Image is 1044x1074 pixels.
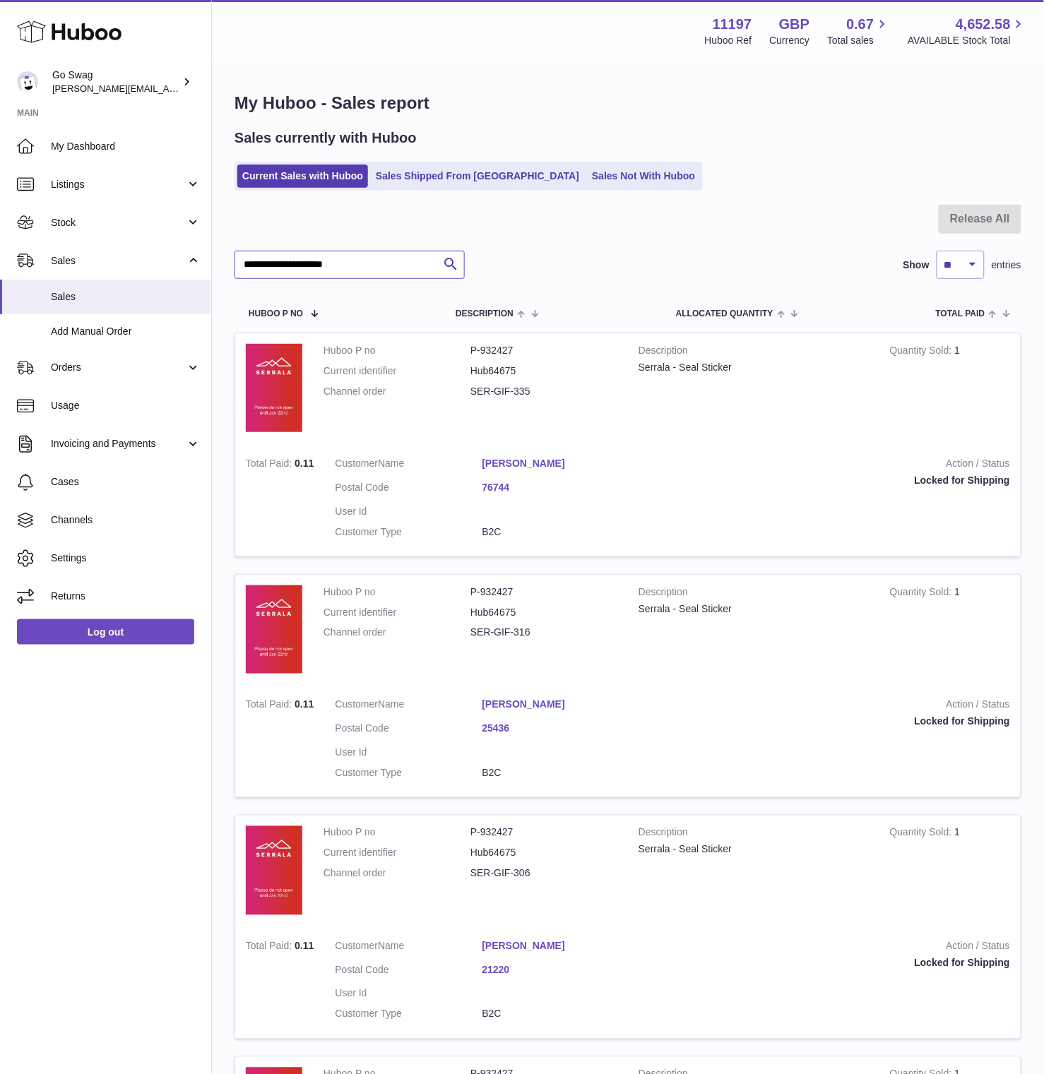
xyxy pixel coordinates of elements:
strong: GBP [779,15,809,34]
span: Settings [51,551,201,565]
dt: Name [336,457,482,474]
span: Channels [51,513,201,527]
strong: Quantity Sold [890,586,955,601]
a: Log out [17,619,194,645]
strong: Description [639,585,869,602]
span: Huboo P no [249,309,303,318]
span: ALLOCATED Quantity [676,309,773,318]
a: 4,652.58 AVAILABLE Stock Total [908,15,1027,47]
div: Locked for Shipping [651,474,1010,487]
span: 0.67 [847,15,874,34]
strong: Total Paid [246,699,295,714]
dt: Huboo P no [324,344,470,357]
td: 1 [879,816,1021,929]
dt: Current identifier [324,364,470,378]
dt: User Id [336,505,482,518]
div: Serrala - Seal Sticker [639,602,869,616]
dt: Postal Code [336,964,482,981]
span: Usage [51,399,201,412]
span: Customer [336,458,379,469]
span: Sales [51,254,186,268]
dt: Current identifier [324,847,470,860]
a: 0.67 Total sales [827,15,890,47]
span: [PERSON_NAME][EMAIL_ADDRESS][DOMAIN_NAME] [52,83,283,94]
td: 1 [879,575,1021,688]
span: 0.11 [295,458,314,469]
img: 111971705051469.png [246,826,302,914]
span: Customer [336,699,379,710]
dd: B2C [482,525,629,539]
div: Huboo Ref [705,34,752,47]
div: Go Swag [52,68,179,95]
a: [PERSON_NAME] [482,940,629,953]
span: Listings [51,178,186,191]
dt: Customer Type [336,767,482,780]
span: Returns [51,590,201,603]
img: 111971705051469.png [246,344,302,432]
strong: Action / Status [651,940,1010,957]
strong: Action / Status [651,698,1010,715]
dd: P-932427 [470,585,617,599]
span: Orders [51,361,186,374]
span: entries [992,258,1021,272]
strong: Description [639,344,869,361]
a: 76744 [482,481,629,494]
dd: Hub64675 [470,606,617,619]
dt: Channel order [324,385,470,398]
div: Currency [770,34,810,47]
a: [PERSON_NAME] [482,457,629,470]
span: Cases [51,475,201,489]
dt: Customer Type [336,525,482,539]
dd: P-932427 [470,826,617,840]
label: Show [903,258,930,272]
span: Stock [51,216,186,229]
span: 4,652.58 [956,15,1011,34]
strong: Total Paid [246,458,295,472]
h1: My Huboo - Sales report [235,92,1021,114]
dt: Current identifier [324,606,470,619]
a: 25436 [482,722,629,736]
div: Locked for Shipping [651,715,1010,729]
dt: User Id [336,987,482,1001]
h2: Sales currently with Huboo [235,129,417,148]
dd: SER-GIF-335 [470,385,617,398]
span: Total paid [936,309,985,318]
img: leigh@goswag.com [17,71,38,93]
dd: Hub64675 [470,364,617,378]
dt: Channel order [324,626,470,639]
span: 0.11 [295,941,314,952]
strong: Action / Status [651,457,1010,474]
dd: Hub64675 [470,847,617,860]
strong: Quantity Sold [890,345,955,359]
div: Serrala - Seal Sticker [639,843,869,857]
a: 21220 [482,964,629,977]
dd: SER-GIF-316 [470,626,617,639]
dd: B2C [482,767,629,780]
span: Add Manual Order [51,325,201,338]
a: Current Sales with Huboo [237,165,368,188]
strong: Total Paid [246,941,295,955]
span: 0.11 [295,699,314,710]
span: Invoicing and Payments [51,437,186,451]
dt: Customer Type [336,1008,482,1021]
dt: Channel order [324,867,470,881]
dt: Postal Code [336,722,482,739]
img: 111971705051469.png [246,585,302,674]
dd: P-932427 [470,344,617,357]
dd: SER-GIF-306 [470,867,617,881]
dt: Huboo P no [324,585,470,599]
div: Serrala - Seal Sticker [639,361,869,374]
a: [PERSON_NAME] [482,698,629,712]
td: 1 [879,333,1021,446]
span: AVAILABLE Stock Total [908,34,1027,47]
dt: Name [336,940,482,957]
dt: Postal Code [336,481,482,498]
strong: Description [639,826,869,843]
strong: Quantity Sold [890,827,955,842]
dd: B2C [482,1008,629,1021]
span: Customer [336,941,379,952]
span: Description [456,309,514,318]
span: Total sales [827,34,890,47]
span: My Dashboard [51,140,201,153]
div: Locked for Shipping [651,957,1010,970]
